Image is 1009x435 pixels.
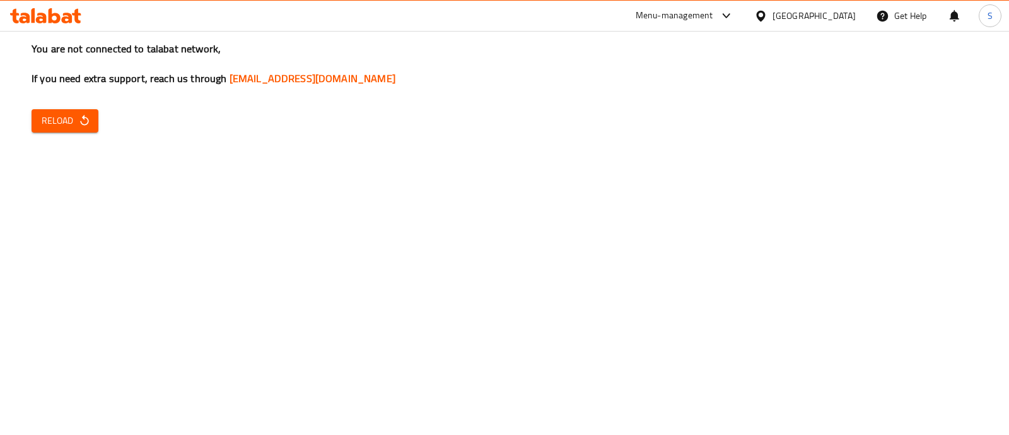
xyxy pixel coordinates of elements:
[32,42,977,86] h3: You are not connected to talabat network, If you need extra support, reach us through
[32,109,98,133] button: Reload
[230,69,395,88] a: [EMAIL_ADDRESS][DOMAIN_NAME]
[636,8,713,23] div: Menu-management
[42,113,88,129] span: Reload
[773,9,856,23] div: [GEOGRAPHIC_DATA]
[988,9,993,23] span: S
